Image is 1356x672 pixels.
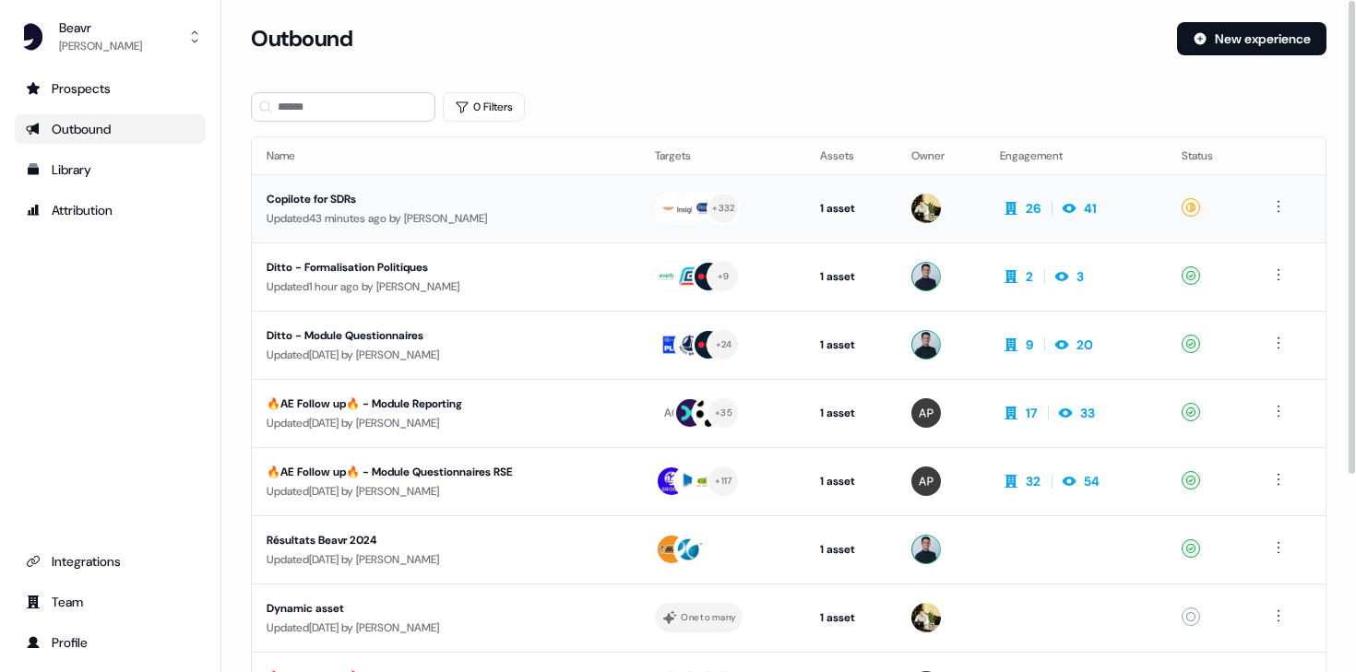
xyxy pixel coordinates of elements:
[267,258,606,277] div: Ditto - Formalisation Politiques
[911,535,941,564] img: Ugo
[26,120,195,138] div: Outbound
[820,404,882,422] div: 1 asset
[1026,336,1033,354] div: 9
[26,633,195,652] div: Profile
[1080,404,1095,422] div: 33
[715,473,732,489] div: + 117
[1167,137,1253,174] th: Status
[820,336,882,354] div: 1 asset
[59,37,142,55] div: [PERSON_NAME]
[267,326,606,345] div: Ditto - Module Questionnaires
[26,593,195,611] div: Team
[1026,472,1041,490] div: 32
[640,137,805,174] th: Targets
[985,137,1167,174] th: Engagement
[1076,336,1093,354] div: 20
[911,603,941,632] img: Armand
[267,190,606,208] div: Copilote for SDRs
[911,398,941,428] img: Alexis
[26,79,195,98] div: Prospects
[820,267,882,286] div: 1 asset
[251,25,352,53] h3: Outbound
[267,346,625,364] div: Updated [DATE] by [PERSON_NAME]
[712,200,734,217] div: + 332
[715,405,732,421] div: + 35
[716,336,732,353] div: + 24
[820,199,882,218] div: 1 asset
[820,540,882,559] div: 1 asset
[267,599,606,618] div: Dynamic asset
[15,587,206,617] a: Go to team
[267,414,625,432] div: Updated [DATE] by [PERSON_NAME]
[1026,267,1033,286] div: 2
[1177,22,1326,55] button: New experience
[252,137,640,174] th: Name
[820,608,882,627] div: 1 asset
[1084,472,1100,490] div: 54
[26,201,195,219] div: Attribution
[267,531,606,549] div: Résultats Beavr 2024
[897,137,985,174] th: Owner
[443,92,525,122] button: 0 Filters
[267,550,625,569] div: Updated [DATE] by [PERSON_NAME]
[15,15,206,59] button: Beavr[PERSON_NAME]
[267,395,606,413] div: 🔥AE Follow up🔥 - Module Reporting
[718,268,730,285] div: + 9
[26,552,195,571] div: Integrations
[15,195,206,225] a: Go to attribution
[15,628,206,657] a: Go to profile
[911,262,941,291] img: Ugo
[15,74,206,103] a: Go to prospects
[15,155,206,184] a: Go to templates
[911,330,941,360] img: Ugo
[1026,404,1037,422] div: 17
[267,619,625,637] div: Updated [DATE] by [PERSON_NAME]
[1076,267,1084,286] div: 3
[911,194,941,223] img: Armand
[267,482,625,501] div: Updated [DATE] by [PERSON_NAME]
[820,472,882,490] div: 1 asset
[15,114,206,144] a: Go to outbound experience
[15,547,206,576] a: Go to integrations
[26,160,195,179] div: Library
[267,277,625,296] div: Updated 1 hour ago by [PERSON_NAME]
[1026,199,1041,218] div: 26
[267,463,606,481] div: 🔥AE Follow up🔥 - Module Questionnaires RSE
[681,609,735,626] div: One to many
[267,209,625,228] div: Updated 43 minutes ago by [PERSON_NAME]
[1084,199,1097,218] div: 41
[805,137,897,174] th: Assets
[664,404,680,422] div: AC
[59,18,142,37] div: Beavr
[911,466,941,496] img: Alexis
